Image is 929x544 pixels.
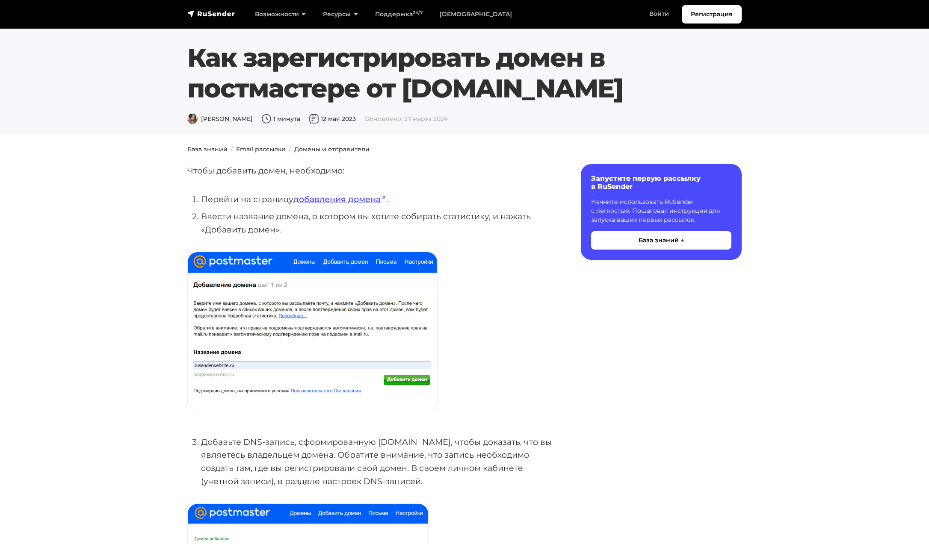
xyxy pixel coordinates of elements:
[201,435,553,488] li: Добавьте DNS-запись, сформированную [DOMAIN_NAME], чтобы доказать, что вы являетесь владельцем до...
[682,5,742,24] a: Регистрация
[309,114,319,124] img: Дата публикации
[309,115,356,123] span: 12 мая 2023
[187,145,228,153] a: База знаний
[261,115,300,123] span: 1 минута
[236,145,286,153] a: Email рассылки
[431,6,521,23] a: [DEMOGRAPHIC_DATA]
[261,114,272,124] img: Время чтения
[187,115,253,123] span: [PERSON_NAME]
[591,174,731,191] h6: Запустите первую рассылку в RuSender
[187,42,742,104] h1: Как зарегистрировать домен в постмастере от [DOMAIN_NAME]
[413,10,423,15] sup: 24/7
[591,231,731,250] button: База знаний →
[188,252,437,413] img: Добавление домена
[187,9,235,18] img: RuSender
[293,194,386,204] a: добавления домена
[364,115,448,123] span: Обновлено: 27 марта 2024
[294,145,370,153] a: Домены и отправители
[314,6,366,23] a: Ресурсы
[201,193,553,206] li: Перейти на страницу .
[246,6,314,23] a: Возможности
[641,5,678,23] a: Войти
[591,197,731,224] p: Начните использовать RuSender с легкостью. Пошаговая инструкция для запуска ваших первых рассылок.
[182,145,747,154] nav: breadcrumb
[367,6,431,23] a: Поддержка24/7
[201,210,553,236] li: Ввести название домена, о котором вы хотите собирать статистику, и нажать «Добавить домен».
[581,164,742,260] a: Запустите первую рассылку в RuSender Начните использовать RuSender с легкостью. Пошаговая инструк...
[187,164,553,177] p: Чтобы добавить домен, необходимо:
